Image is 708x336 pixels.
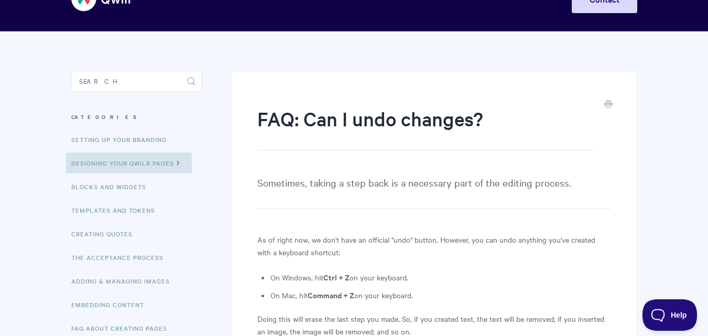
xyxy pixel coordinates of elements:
[71,294,152,315] a: Embedding Content
[270,289,610,301] li: On Mac, hit on your keyboard.
[308,289,354,300] strong: Command + Z
[71,71,202,92] input: Search
[270,271,610,284] li: On Windows, hit on your keyboard.
[71,270,178,291] a: Adding & Managing Images
[66,153,192,174] a: Designing Your Qwilr Pages
[604,99,613,111] a: Print this Article
[71,247,171,268] a: The Acceptance Process
[257,233,610,258] p: As of right now, we don't have an official "undo" button. However, you can undo anything you've c...
[642,299,698,331] iframe: Toggle Customer Support
[257,175,610,209] p: Sometimes, taking a step back is a necessary part of the editing process.
[71,129,175,150] a: Setting up your Branding
[71,107,202,126] h3: Categories
[71,223,140,244] a: Creating Quotes
[71,176,154,197] a: Blocks and Widgets
[323,272,350,283] strong: Ctrl + Z
[257,105,594,150] h1: FAQ: Can I undo changes?
[71,200,163,221] a: Templates and Tokens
